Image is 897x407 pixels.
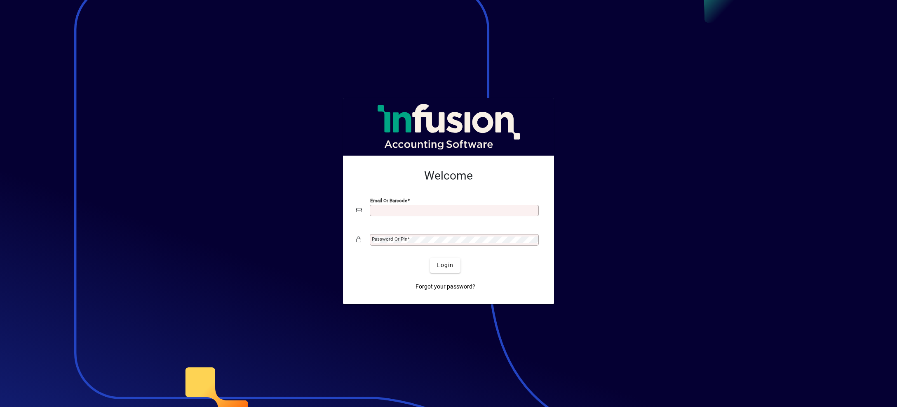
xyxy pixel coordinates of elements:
[356,169,541,183] h2: Welcome
[412,279,479,294] a: Forgot your password?
[437,261,453,270] span: Login
[372,236,407,242] mat-label: Password or Pin
[430,258,460,273] button: Login
[370,197,407,203] mat-label: Email or Barcode
[416,282,475,291] span: Forgot your password?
